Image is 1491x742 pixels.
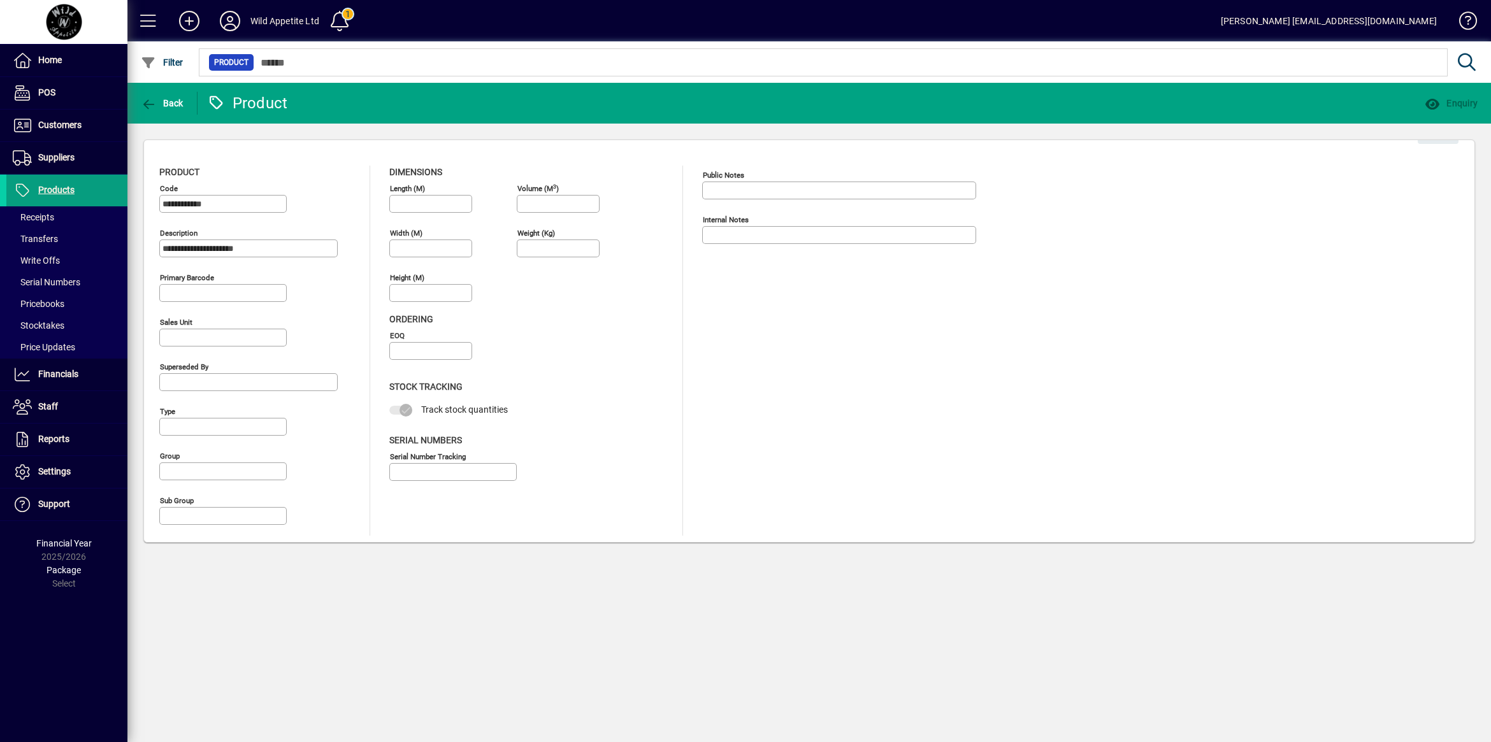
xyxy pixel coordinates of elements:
[421,404,508,415] span: Track stock quantities
[6,391,127,423] a: Staff
[159,167,199,177] span: Product
[38,87,55,97] span: POS
[207,93,288,113] div: Product
[6,456,127,488] a: Settings
[160,407,175,416] mat-label: Type
[389,167,442,177] span: Dimensions
[160,452,180,460] mat-label: Group
[169,10,210,32] button: Add
[1418,121,1459,144] button: Edit
[138,92,187,115] button: Back
[6,489,127,520] a: Support
[6,315,127,336] a: Stocktakes
[38,466,71,476] span: Settings
[214,56,248,69] span: Product
[36,538,92,548] span: Financial Year
[390,229,422,238] mat-label: Width (m)
[13,320,64,331] span: Stocktakes
[517,184,559,193] mat-label: Volume (m )
[390,331,405,340] mat-label: EOQ
[1450,3,1475,44] a: Knowledge Base
[390,184,425,193] mat-label: Length (m)
[1221,11,1437,31] div: [PERSON_NAME] [EMAIL_ADDRESS][DOMAIN_NAME]
[160,229,198,238] mat-label: Description
[38,499,70,509] span: Support
[250,11,319,31] div: Wild Appetite Ltd
[6,206,127,228] a: Receipts
[138,51,187,74] button: Filter
[553,183,556,189] sup: 3
[390,273,424,282] mat-label: Height (m)
[38,401,58,411] span: Staff
[38,120,82,130] span: Customers
[160,184,178,193] mat-label: Code
[160,273,214,282] mat-label: Primary barcode
[389,314,433,324] span: Ordering
[389,435,462,445] span: Serial Numbers
[160,496,194,505] mat-label: Sub group
[160,362,208,371] mat-label: Superseded by
[47,565,81,575] span: Package
[6,77,127,109] a: POS
[13,255,60,266] span: Write Offs
[6,110,127,141] a: Customers
[517,229,555,238] mat-label: Weight (Kg)
[6,142,127,174] a: Suppliers
[6,250,127,271] a: Write Offs
[6,359,127,390] a: Financials
[38,369,78,379] span: Financials
[13,234,58,244] span: Transfers
[6,228,127,250] a: Transfers
[38,185,75,195] span: Products
[13,342,75,352] span: Price Updates
[160,318,192,327] mat-label: Sales unit
[210,10,250,32] button: Profile
[6,293,127,315] a: Pricebooks
[13,299,64,309] span: Pricebooks
[703,215,749,224] mat-label: Internal Notes
[389,382,463,392] span: Stock Tracking
[38,152,75,162] span: Suppliers
[6,45,127,76] a: Home
[13,277,80,287] span: Serial Numbers
[141,98,184,108] span: Back
[13,212,54,222] span: Receipts
[141,57,184,68] span: Filter
[6,336,127,358] a: Price Updates
[6,271,127,293] a: Serial Numbers
[390,452,466,460] mat-label: Serial Number tracking
[127,92,198,115] app-page-header-button: Back
[38,434,69,444] span: Reports
[38,55,62,65] span: Home
[703,171,744,180] mat-label: Public Notes
[6,424,127,455] a: Reports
